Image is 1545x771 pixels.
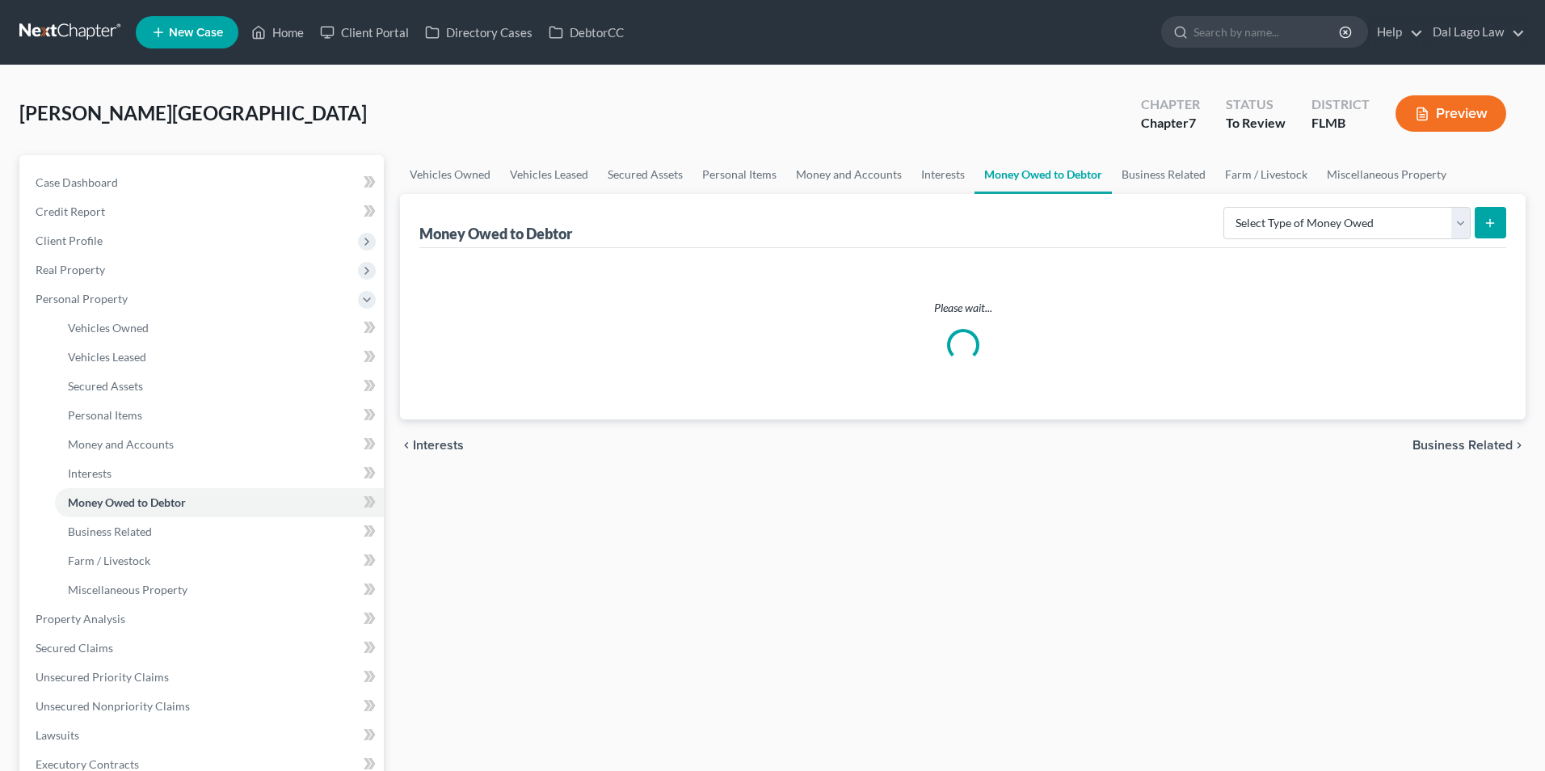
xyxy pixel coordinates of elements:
[68,437,174,451] span: Money and Accounts
[243,18,312,47] a: Home
[500,155,598,194] a: Vehicles Leased
[1412,439,1526,452] button: Business Related chevron_right
[68,583,187,596] span: Miscellaneous Property
[1317,155,1456,194] a: Miscellaneous Property
[1412,439,1513,452] span: Business Related
[68,525,152,538] span: Business Related
[19,101,367,124] span: [PERSON_NAME][GEOGRAPHIC_DATA]
[169,27,223,39] span: New Case
[598,155,693,194] a: Secured Assets
[1189,115,1196,130] span: 7
[1311,114,1370,133] div: FLMB
[36,612,125,626] span: Property Analysis
[432,300,1493,316] p: Please wait...
[68,408,142,422] span: Personal Items
[36,234,103,247] span: Client Profile
[1513,439,1526,452] i: chevron_right
[419,224,575,243] div: Money Owed to Debtor
[23,605,384,634] a: Property Analysis
[1425,18,1525,47] a: Dal Lago Law
[36,728,79,742] span: Lawsuits
[786,155,911,194] a: Money and Accounts
[1311,95,1370,114] div: District
[36,292,128,305] span: Personal Property
[413,439,464,452] span: Interests
[23,634,384,663] a: Secured Claims
[55,575,384,605] a: Miscellaneous Property
[68,495,186,509] span: Money Owed to Debtor
[55,430,384,459] a: Money and Accounts
[36,670,169,684] span: Unsecured Priority Claims
[1396,95,1506,132] button: Preview
[68,350,146,364] span: Vehicles Leased
[68,321,149,335] span: Vehicles Owned
[1141,114,1200,133] div: Chapter
[55,459,384,488] a: Interests
[36,175,118,189] span: Case Dashboard
[23,721,384,750] a: Lawsuits
[36,699,190,713] span: Unsecured Nonpriority Claims
[1215,155,1317,194] a: Farm / Livestock
[541,18,632,47] a: DebtorCC
[36,757,139,771] span: Executory Contracts
[36,263,105,276] span: Real Property
[23,663,384,692] a: Unsecured Priority Claims
[68,466,112,480] span: Interests
[55,401,384,430] a: Personal Items
[1112,155,1215,194] a: Business Related
[36,641,113,655] span: Secured Claims
[55,372,384,401] a: Secured Assets
[1369,18,1423,47] a: Help
[312,18,417,47] a: Client Portal
[68,379,143,393] span: Secured Assets
[400,439,464,452] button: chevron_left Interests
[55,546,384,575] a: Farm / Livestock
[693,155,786,194] a: Personal Items
[1226,114,1286,133] div: To Review
[975,155,1112,194] a: Money Owed to Debtor
[55,488,384,517] a: Money Owed to Debtor
[1226,95,1286,114] div: Status
[36,204,105,218] span: Credit Report
[400,439,413,452] i: chevron_left
[68,554,150,567] span: Farm / Livestock
[55,314,384,343] a: Vehicles Owned
[400,155,500,194] a: Vehicles Owned
[417,18,541,47] a: Directory Cases
[23,692,384,721] a: Unsecured Nonpriority Claims
[55,343,384,372] a: Vehicles Leased
[55,517,384,546] a: Business Related
[911,155,975,194] a: Interests
[23,197,384,226] a: Credit Report
[23,168,384,197] a: Case Dashboard
[1141,95,1200,114] div: Chapter
[1193,17,1341,47] input: Search by name...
